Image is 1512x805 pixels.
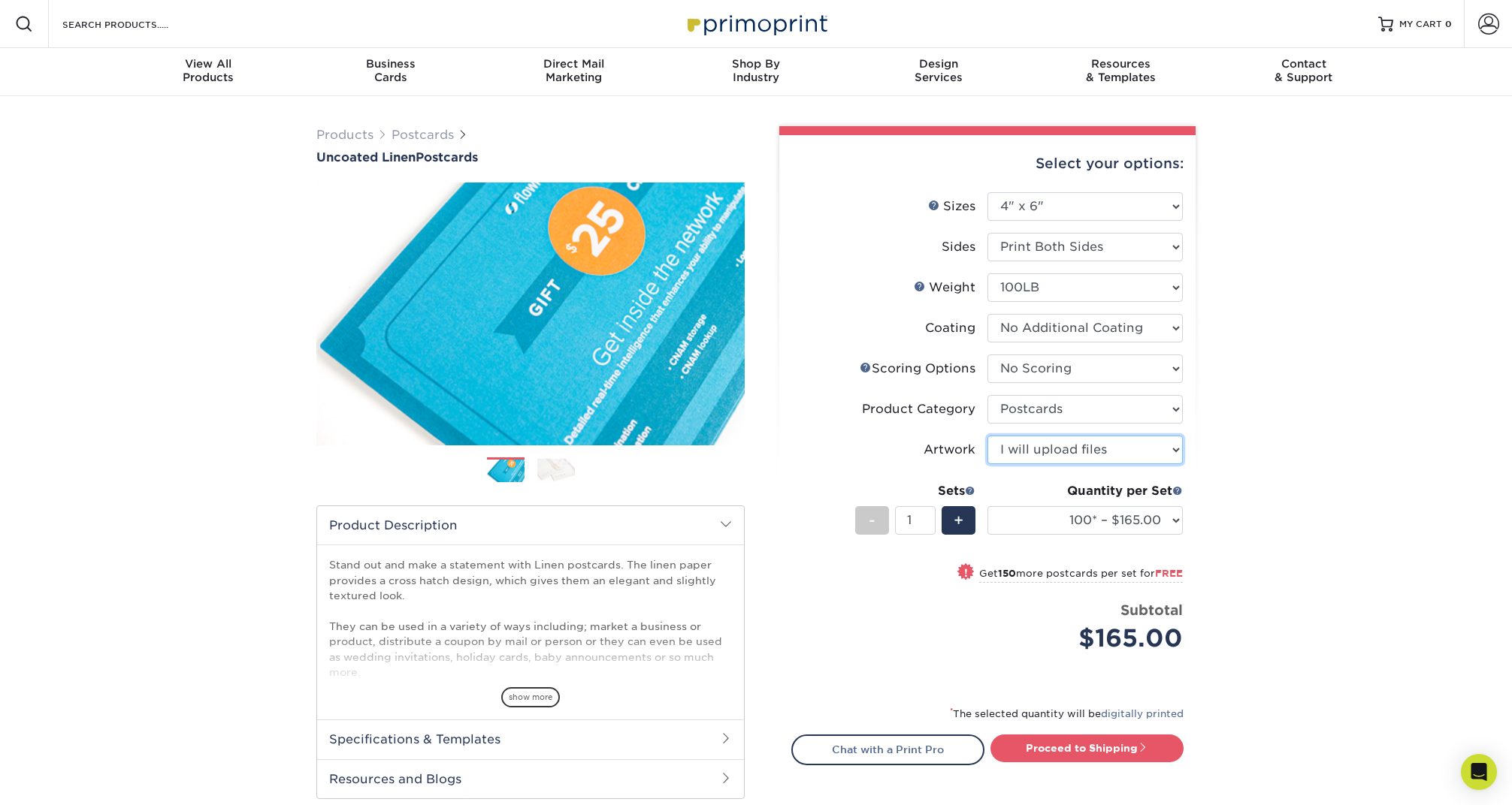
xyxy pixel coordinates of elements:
input: SEARCH PRODUCTS..... [61,15,207,33]
a: Contact& Support [1212,48,1395,96]
h1: Postcards [316,150,745,164]
a: Proceed to Shipping [990,734,1184,761]
div: Services [847,57,1030,84]
a: digitally printed [1101,708,1184,719]
img: Postcards 01 [487,458,525,484]
strong: Subtotal [1120,601,1183,618]
div: Scoring Options [860,360,975,378]
div: Quantity per Set [987,482,1183,500]
div: Marketing [482,57,665,84]
h2: Product Description [317,506,744,544]
div: Product Category [862,400,975,418]
div: $165.00 [999,620,1183,656]
img: Uncoated Linen 01 [316,166,745,462]
span: View All [117,57,300,71]
a: Postcards [392,128,454,142]
img: Primoprint [681,8,831,40]
span: FREE [1155,568,1183,579]
div: Cards [300,57,482,84]
span: Uncoated Linen [316,150,416,164]
div: Sets [855,482,975,500]
span: Business [300,57,482,71]
span: MY CART [1399,18,1442,31]
div: & Support [1212,57,1395,84]
div: Sizes [928,197,975,216]
span: Contact [1212,57,1395,71]
small: The selected quantity will be [950,708,1184,719]
div: Weight [914,279,975,297]
a: Chat with a Print Pro [791,734,984,764]
span: 0 [1445,19,1452,29]
a: Direct MailMarketing [482,48,665,96]
div: Coating [925,319,975,337]
div: Artwork [924,441,975,459]
div: Sides [942,238,975,256]
div: & Templates [1030,57,1212,84]
span: - [869,509,875,532]
span: ! [964,565,968,580]
span: Resources [1030,57,1212,71]
img: Postcards 02 [537,458,575,481]
a: Shop ByIndustry [665,48,848,96]
a: BusinessCards [300,48,482,96]
span: Design [847,57,1030,71]
a: Products [316,128,373,142]
strong: 150 [998,568,1016,579]
span: show more [501,687,560,707]
a: View AllProducts [117,48,300,96]
div: Industry [665,57,848,84]
small: Get more postcards per set for [979,568,1183,583]
span: Direct Mail [482,57,665,71]
p: Stand out and make a statement with Linen postcards. The linen paper provides a cross hatch desig... [329,557,732,787]
a: DesignServices [847,48,1030,96]
div: Products [117,57,300,84]
a: Uncoated LinenPostcards [316,150,745,164]
span: + [954,509,963,532]
h2: Resources and Blogs [317,759,744,798]
span: Shop By [665,57,848,71]
div: Select your options: [791,135,1184,192]
h2: Specifications & Templates [317,719,744,758]
iframe: Google Customer Reviews [4,759,128,800]
div: Open Intercom Messenger [1461,754,1497,790]
a: Resources& Templates [1030,48,1212,96]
